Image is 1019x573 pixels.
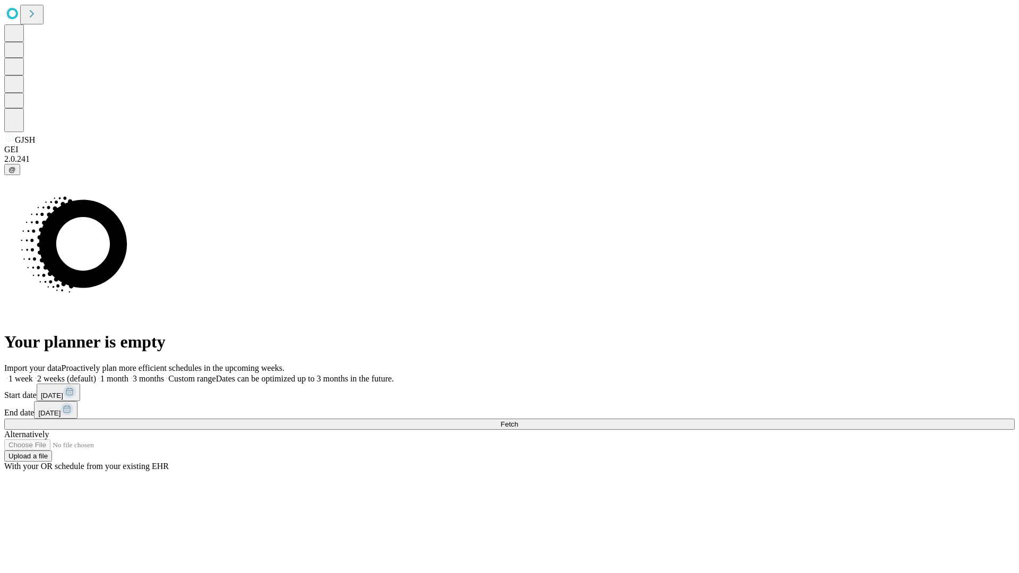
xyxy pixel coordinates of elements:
button: Fetch [4,419,1015,430]
div: 2.0.241 [4,154,1015,164]
div: End date [4,401,1015,419]
button: [DATE] [37,384,80,401]
div: Start date [4,384,1015,401]
span: GJSH [15,135,35,144]
span: @ [8,166,16,173]
span: Alternatively [4,430,49,439]
span: Import your data [4,363,62,372]
span: Custom range [168,374,215,383]
div: GEI [4,145,1015,154]
button: [DATE] [34,401,77,419]
span: 3 months [133,374,164,383]
span: Dates can be optimized up to 3 months in the future. [216,374,394,383]
button: @ [4,164,20,175]
span: [DATE] [38,409,61,417]
span: With your OR schedule from your existing EHR [4,462,169,471]
span: Proactively plan more efficient schedules in the upcoming weeks. [62,363,284,372]
button: Upload a file [4,450,52,462]
span: [DATE] [41,392,63,400]
span: 1 week [8,374,33,383]
span: 2 weeks (default) [37,374,96,383]
span: Fetch [500,420,518,428]
h1: Your planner is empty [4,332,1015,352]
span: 1 month [100,374,128,383]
